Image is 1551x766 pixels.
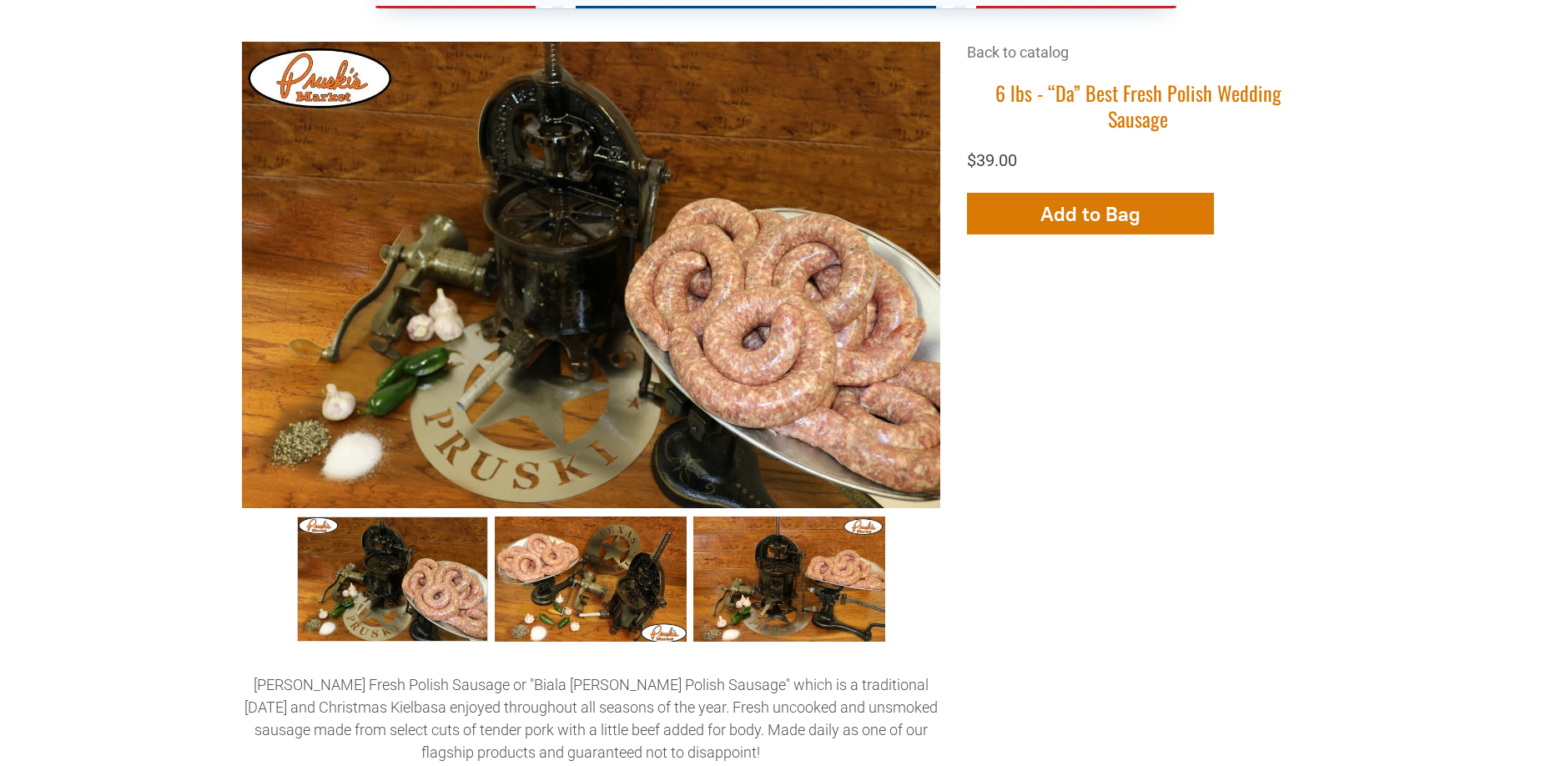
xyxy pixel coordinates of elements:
a: “Da” Best Fresh Polish Wedding Sausage002 1 [495,517,687,642]
p: [PERSON_NAME] Fresh Polish Sausage or "Biala [PERSON_NAME] Polish Sausage" which is a traditional... [242,673,940,763]
h1: 6 lbs - “Da” Best Fresh Polish Wedding Sausage [967,80,1310,132]
span: Add to Bag [1040,202,1141,226]
button: Add to Bag [967,193,1214,234]
a: Back to catalog [967,43,1069,61]
a: 6 lbs - “Da” Best Fresh Polish Wedding Sausage 0 [297,517,489,642]
img: 6 lbs - “Da” Best Fresh Polish Wedding Sausage [242,42,940,507]
span: $39.00 [967,150,1017,170]
a: “Da” Best Fresh Polish Wedding Sausage003 2 [693,517,885,642]
div: Breadcrumbs [967,42,1310,79]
